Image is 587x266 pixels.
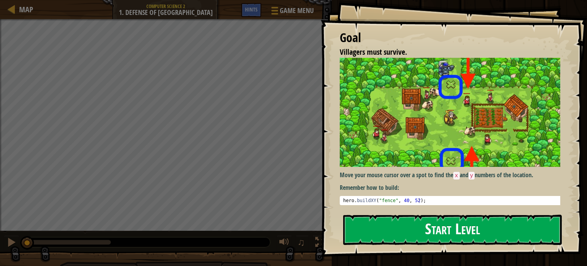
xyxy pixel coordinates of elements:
button: ♫ [296,235,309,251]
code: y [469,172,475,180]
span: Game Menu [280,6,314,16]
button: Toggle fullscreen [313,235,328,251]
button: Start Level [343,215,562,245]
div: Goal [340,29,560,47]
button: Game Menu [265,3,318,21]
span: Hints [245,6,258,13]
button: Ctrl + P: Pause [4,235,19,251]
p: Remember how to build: [340,183,566,192]
button: Adjust volume [277,235,292,251]
span: Villagers must survive. [340,47,407,57]
li: Villagers must survive. [330,47,558,58]
p: Move your mouse cursor over a spot to find the and numbers of the location. [340,171,566,180]
code: x [453,172,460,180]
span: ♫ [297,237,305,248]
span: Map [19,4,33,15]
img: Defense of plainswood [340,58,566,167]
a: Map [15,4,33,15]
